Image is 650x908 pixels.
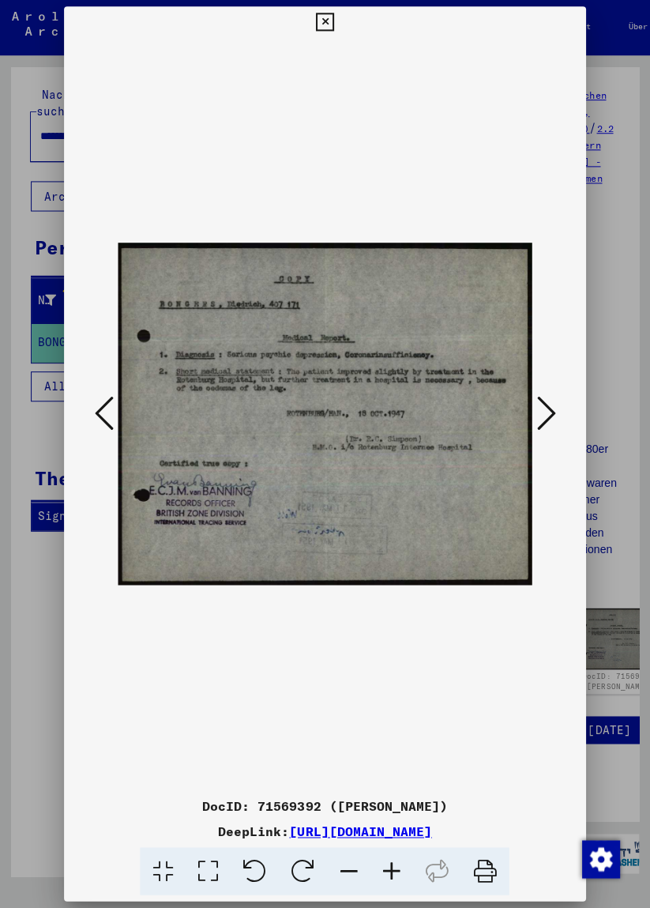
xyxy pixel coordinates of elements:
div: Zustimmung ändern [580,838,618,876]
a: [URL][DOMAIN_NAME] [289,823,431,838]
div: DocID: 71569392 ([PERSON_NAME]) [65,796,584,815]
img: Zustimmung ändern [581,839,619,877]
img: 001.jpg [118,40,531,789]
div: DeepLink: [65,821,584,840]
